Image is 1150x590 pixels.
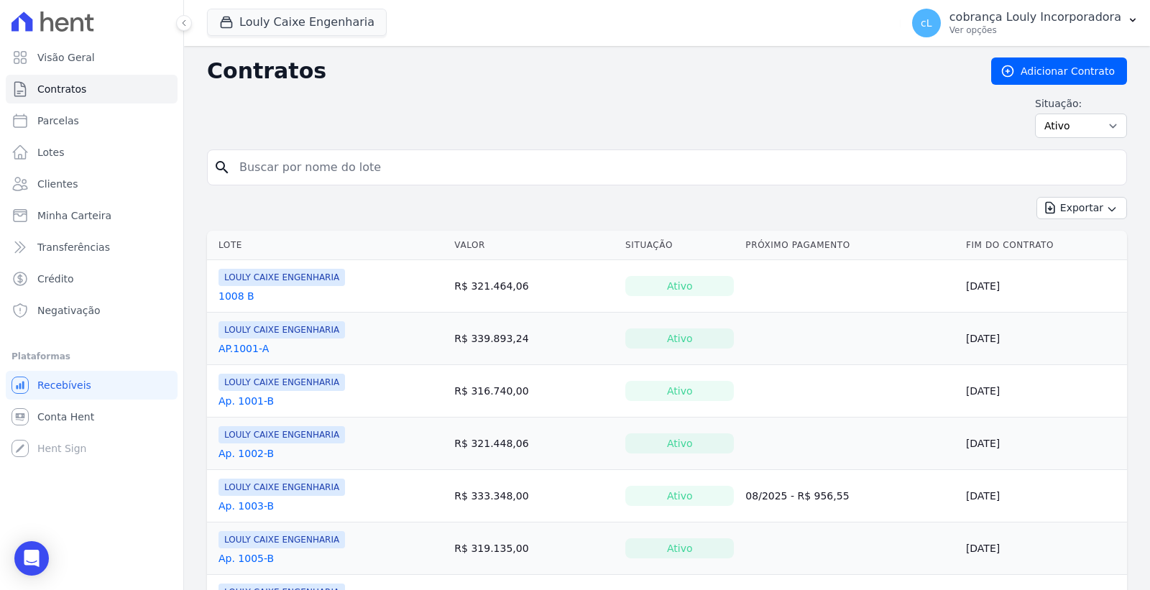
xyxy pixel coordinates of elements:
a: Ap. 1001-B [218,394,274,408]
div: Ativo [625,381,734,401]
div: Ativo [625,433,734,453]
a: Ap. 1003-B [218,499,274,513]
td: [DATE] [960,260,1127,313]
i: search [213,159,231,176]
a: Contratos [6,75,178,103]
span: Recebíveis [37,378,91,392]
td: [DATE] [960,365,1127,418]
span: LOULY CAIXE ENGENHARIA [218,426,345,443]
button: Exportar [1036,197,1127,219]
a: AP.1001-A [218,341,269,356]
span: LOULY CAIXE ENGENHARIA [218,321,345,338]
input: Buscar por nome do lote [231,153,1121,182]
div: Ativo [625,276,734,296]
span: LOULY CAIXE ENGENHARIA [218,531,345,548]
a: Clientes [6,170,178,198]
span: Transferências [37,240,110,254]
button: cL cobrança Louly Incorporadora Ver opções [901,3,1150,43]
a: Visão Geral [6,43,178,72]
span: Minha Carteira [37,208,111,223]
a: Transferências [6,233,178,262]
a: Minha Carteira [6,201,178,230]
span: Visão Geral [37,50,95,65]
th: Lote [207,231,448,260]
td: [DATE] [960,522,1127,575]
p: cobrança Louly Incorporadora [949,10,1121,24]
span: cL [921,18,932,28]
span: Lotes [37,145,65,160]
th: Próximo Pagamento [740,231,960,260]
a: Conta Hent [6,402,178,431]
span: LOULY CAIXE ENGENHARIA [218,479,345,496]
a: 08/2025 - R$ 956,55 [745,490,849,502]
p: Ver opções [949,24,1121,36]
h2: Contratos [207,58,968,84]
td: R$ 339.893,24 [448,313,620,365]
a: Crédito [6,264,178,293]
a: Adicionar Contrato [991,57,1127,85]
span: Parcelas [37,114,79,128]
a: Negativação [6,296,178,325]
td: R$ 319.135,00 [448,522,620,575]
a: 1008 B [218,289,254,303]
span: LOULY CAIXE ENGENHARIA [218,374,345,391]
td: R$ 333.348,00 [448,470,620,522]
a: Lotes [6,138,178,167]
a: Recebíveis [6,371,178,400]
div: Ativo [625,328,734,349]
div: Plataformas [11,348,172,365]
span: Crédito [37,272,74,286]
a: Parcelas [6,106,178,135]
button: Louly Caixe Engenharia [207,9,387,36]
td: R$ 321.464,06 [448,260,620,313]
th: Valor [448,231,620,260]
div: Open Intercom Messenger [14,541,49,576]
div: Ativo [625,486,734,506]
span: Clientes [37,177,78,191]
span: Negativação [37,303,101,318]
th: Situação [620,231,740,260]
a: Ap. 1002-B [218,446,274,461]
a: Ap. 1005-B [218,551,274,566]
th: Fim do Contrato [960,231,1127,260]
span: Contratos [37,82,86,96]
div: Ativo [625,538,734,558]
td: [DATE] [960,313,1127,365]
td: R$ 321.448,06 [448,418,620,470]
td: [DATE] [960,470,1127,522]
span: Conta Hent [37,410,94,424]
td: R$ 316.740,00 [448,365,620,418]
span: LOULY CAIXE ENGENHARIA [218,269,345,286]
td: [DATE] [960,418,1127,470]
label: Situação: [1035,96,1127,111]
